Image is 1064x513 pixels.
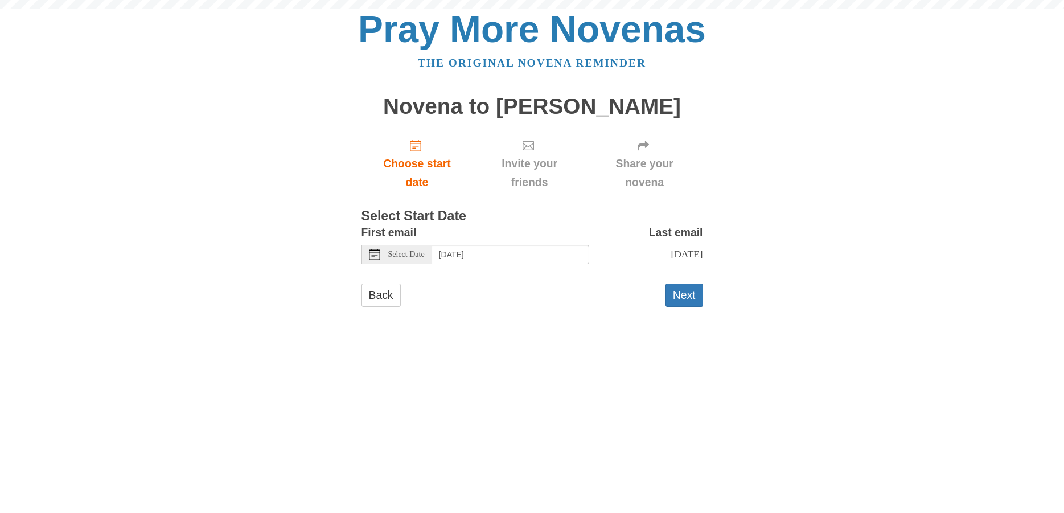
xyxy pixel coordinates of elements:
span: Select Date [388,251,425,258]
h1: Novena to [PERSON_NAME] [361,95,703,119]
a: Pray More Novenas [358,8,706,50]
a: Choose start date [361,130,473,198]
span: Choose start date [373,154,462,192]
a: Back [361,284,401,307]
label: Last email [649,223,703,242]
span: [DATE] [671,248,703,260]
div: Click "Next" to confirm your start date first. [473,130,586,198]
h3: Select Start Date [361,209,703,224]
span: Share your novena [598,154,692,192]
label: First email [361,223,417,242]
a: The original novena reminder [418,57,646,69]
div: Click "Next" to confirm your start date first. [586,130,703,198]
span: Invite your friends [484,154,574,192]
button: Next [665,284,703,307]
